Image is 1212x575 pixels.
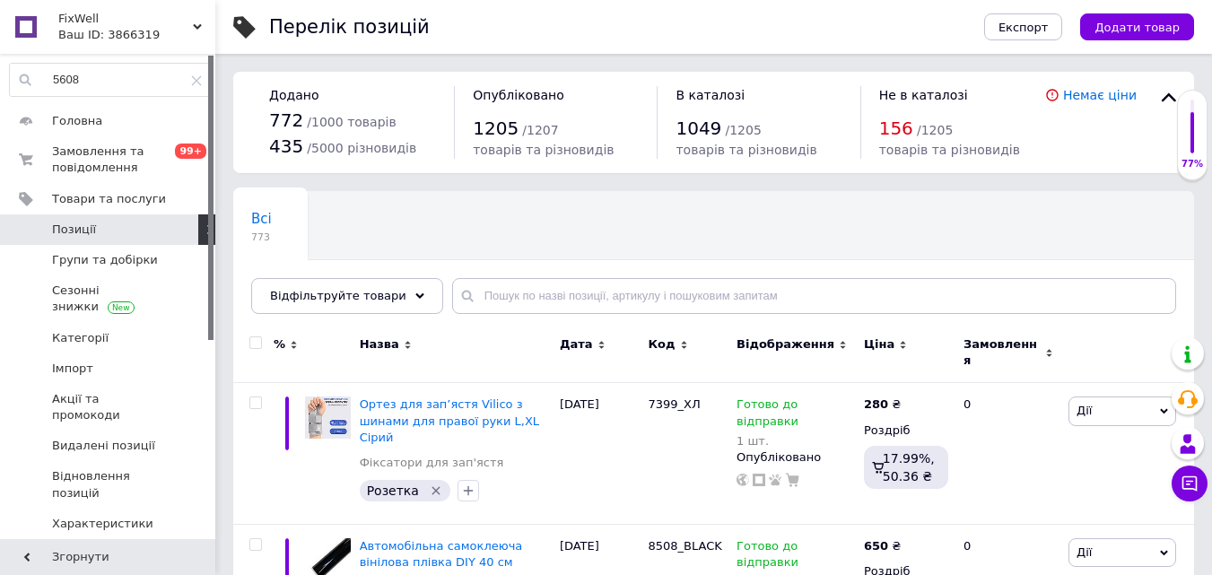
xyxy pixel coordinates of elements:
[676,143,816,157] span: товарів та різновидів
[251,231,272,244] span: 773
[270,289,406,302] span: Відфільтруйте товари
[737,397,798,432] span: Готово до відправки
[52,222,96,238] span: Позиції
[473,88,564,102] span: Опубліковано
[52,144,166,176] span: Замовлення та повідомлення
[1080,13,1194,40] button: Додати товар
[555,383,644,525] div: [DATE]
[274,336,285,353] span: %
[560,336,593,353] span: Дата
[648,539,721,553] span: 8508_BLACK
[676,88,745,102] span: В каталозі
[52,330,109,346] span: Категорії
[473,118,519,139] span: 1205
[305,396,351,438] img: Ортез для зап’ястя Vilico з шинами для правої руки L,XL Сірий
[676,118,721,139] span: 1049
[58,11,193,27] span: FixWell
[58,27,215,43] div: Ваш ID: 3866319
[864,397,888,411] b: 280
[52,468,166,501] span: Відновлення позицій
[269,88,318,102] span: Додано
[269,135,303,157] span: 435
[52,283,166,315] span: Сезонні знижки
[52,113,102,129] span: Головна
[52,252,158,268] span: Групи та добірки
[864,336,894,353] span: Ціна
[360,397,539,443] a: Ортез для зап’ястя Vilico з шинами для правої руки L,XL Сірий
[360,336,399,353] span: Назва
[52,516,153,532] span: Характеристики
[917,123,953,137] span: / 1205
[1077,545,1092,559] span: Дії
[52,438,155,454] span: Видалені позиції
[1094,21,1180,34] span: Додати товар
[452,278,1176,314] input: Пошук по назві позиції, артикулу і пошуковим запитам
[522,123,558,137] span: / 1207
[879,143,1020,157] span: товарів та різновидів
[864,539,888,553] b: 650
[737,434,855,448] div: 1 шт.
[725,123,761,137] span: / 1205
[52,191,166,207] span: Товари та послуги
[175,144,206,159] span: 99+
[10,64,211,96] input: Пошук
[269,18,430,37] div: Перелік позицій
[864,423,948,439] div: Роздріб
[269,109,303,131] span: 772
[864,538,901,554] div: ₴
[879,118,913,139] span: 156
[52,361,93,377] span: Імпорт
[648,336,675,353] span: Код
[1063,88,1137,102] a: Немає ціни
[984,13,1063,40] button: Експорт
[52,391,166,423] span: Акції та промокоди
[307,115,396,129] span: / 1000 товарів
[251,211,272,227] span: Всі
[307,141,416,155] span: / 5000 різновидів
[737,539,798,574] span: Готово до відправки
[864,396,901,413] div: ₴
[1178,158,1207,170] div: 77%
[367,484,419,498] span: Розетка
[429,484,443,498] svg: Видалити мітку
[737,449,855,466] div: Опубліковано
[737,336,834,353] span: Відображення
[473,143,614,157] span: товарів та різновидів
[360,455,504,471] a: Фіксатори для зап'ястя
[953,383,1064,525] div: 0
[648,397,700,411] span: 7399_ХЛ
[1172,466,1208,501] button: Чат з покупцем
[963,336,1041,369] span: Замовлення
[1077,404,1092,417] span: Дії
[879,88,968,102] span: Не в каталозі
[998,21,1049,34] span: Експорт
[883,451,935,484] span: 17.99%, 50.36 ₴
